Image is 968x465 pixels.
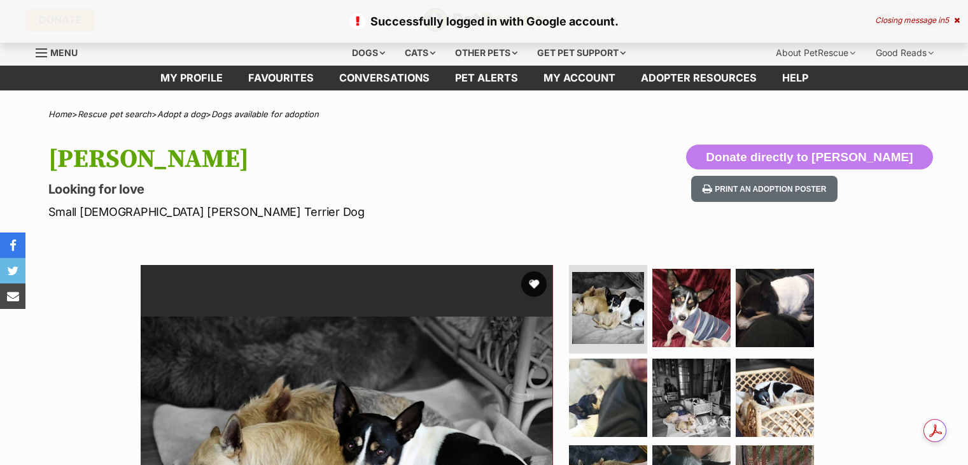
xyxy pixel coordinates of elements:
[157,109,206,119] a: Adopt a dog
[343,40,394,66] div: Dogs
[48,203,587,220] p: Small [DEMOGRAPHIC_DATA] [PERSON_NAME] Terrier Dog
[736,359,814,437] img: Photo of Buckley
[48,180,587,198] p: Looking for love
[521,271,547,297] button: favourite
[944,15,949,25] span: 5
[446,40,526,66] div: Other pets
[569,359,647,437] img: Photo of Buckley
[78,109,151,119] a: Rescue pet search
[875,16,960,25] div: Closing message in
[17,110,952,119] div: > > >
[572,272,644,344] img: Photo of Buckley
[48,109,72,119] a: Home
[235,66,326,90] a: Favourites
[148,66,235,90] a: My profile
[691,176,838,202] button: Print an adoption poster
[13,13,955,30] p: Successfully logged in with Google account.
[531,66,628,90] a: My account
[867,40,943,66] div: Good Reads
[767,40,864,66] div: About PetRescue
[528,40,635,66] div: Get pet support
[652,359,731,437] img: Photo of Buckley
[36,40,87,63] a: Menu
[326,66,442,90] a: conversations
[396,40,444,66] div: Cats
[736,269,814,347] img: Photo of Buckley
[211,109,319,119] a: Dogs available for adoption
[769,66,821,90] a: Help
[628,66,769,90] a: Adopter resources
[442,66,531,90] a: Pet alerts
[50,47,78,58] span: Menu
[686,145,932,170] button: Donate directly to [PERSON_NAME]
[652,269,731,347] img: Photo of Buckley
[48,145,587,174] h1: [PERSON_NAME]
